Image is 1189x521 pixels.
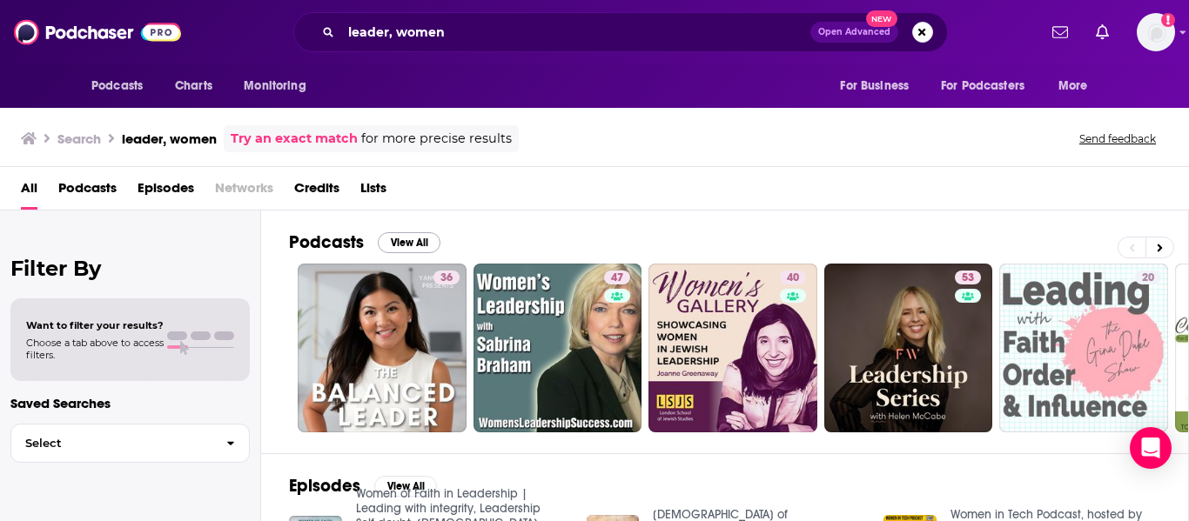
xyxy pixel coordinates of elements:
h3: leader, women [122,130,217,147]
span: New [866,10,897,27]
a: Show notifications dropdown [1045,17,1075,47]
span: Open Advanced [818,28,890,37]
span: Monitoring [244,74,306,98]
span: For Business [840,74,909,98]
span: Logged in as angelabellBL2024 [1137,13,1175,51]
a: 53 [955,271,981,284]
div: Search podcasts, credits, & more... [293,12,948,52]
h2: Podcasts [289,231,364,253]
button: View All [378,232,440,253]
button: open menu [930,70,1050,103]
span: 40 [787,270,799,287]
button: open menu [232,70,328,103]
a: Try an exact match [231,129,358,149]
button: Send feedback [1074,131,1161,146]
span: Want to filter your results? [26,319,164,331]
span: 47 [611,270,623,287]
div: Open Intercom Messenger [1130,427,1172,469]
a: Charts [164,70,223,103]
span: 20 [1142,270,1154,287]
a: Show notifications dropdown [1089,17,1116,47]
button: open menu [79,70,165,103]
h3: Search [57,130,101,147]
a: 20 [1135,271,1161,284]
a: 40 [648,264,817,432]
p: Saved Searches [10,395,250,411]
a: 40 [780,271,806,284]
span: Networks [215,174,273,210]
span: for more precise results [361,129,512,149]
img: User Profile [1137,13,1175,51]
a: EpisodesView All [289,475,437,497]
span: 36 [440,270,453,287]
a: Lists [360,174,386,210]
span: Choose a tab above to access filters. [26,337,164,361]
span: 53 [962,270,974,287]
button: View All [374,476,437,497]
a: Credits [294,174,339,210]
a: 47 [474,264,642,432]
a: Podcasts [58,174,117,210]
a: All [21,174,37,210]
span: For Podcasters [941,74,1024,98]
a: 36 [433,271,460,284]
input: Search podcasts, credits, & more... [341,18,810,46]
a: Episodes [138,174,194,210]
a: 36 [298,264,467,432]
span: Select [11,438,212,449]
a: 20 [999,264,1168,432]
button: open menu [1046,70,1110,103]
img: Podchaser - Follow, Share and Rate Podcasts [14,16,181,49]
button: Open AdvancedNew [810,22,898,43]
a: PodcastsView All [289,231,440,253]
a: 47 [604,271,630,284]
h2: Episodes [289,475,360,497]
svg: Add a profile image [1161,13,1175,27]
span: More [1058,74,1088,98]
a: 53 [824,264,993,432]
h2: Filter By [10,256,250,281]
span: Podcasts [91,74,143,98]
button: open menu [828,70,930,103]
button: Show profile menu [1137,13,1175,51]
span: Charts [175,74,212,98]
button: Select [10,424,250,463]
